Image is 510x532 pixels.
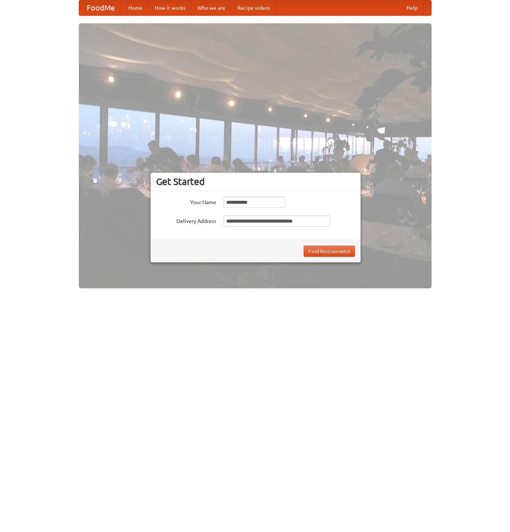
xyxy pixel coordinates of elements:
a: FoodMe [79,0,122,15]
a: Help [400,0,424,15]
label: Your Name [156,197,216,206]
h3: Get Started [156,176,355,187]
label: Delivery Address [156,215,216,225]
a: Home [122,0,149,15]
a: Who we are [191,0,231,15]
button: Find Restaurants! [304,246,355,257]
a: How it works [149,0,191,15]
a: Recipe videos [231,0,276,15]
